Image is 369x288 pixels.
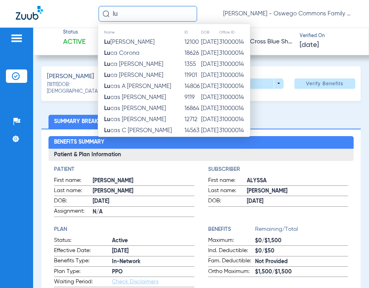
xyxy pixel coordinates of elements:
[219,48,250,59] td: 31000014
[208,225,255,236] app-breakdown-title: Benefits
[219,37,250,48] td: 31000014
[201,70,219,81] td: [DATE]
[201,37,219,48] td: [DATE]
[93,177,194,185] span: [PERSON_NAME]
[184,59,201,70] td: 1355
[219,103,250,114] td: 31000014
[201,114,219,125] td: [DATE]
[255,247,348,255] span: $0/$50
[48,115,121,129] li: Summary Breakdown
[219,125,250,136] td: 31000014
[219,92,250,103] td: 31000014
[54,197,93,206] span: DOB:
[104,61,163,67] span: ca [PERSON_NAME]
[54,247,112,256] span: Effective Date:
[104,83,110,89] strong: Lu
[54,187,93,196] span: Last name:
[201,92,219,103] td: [DATE]
[219,59,250,70] td: 31000014
[54,267,112,277] span: Plan Type:
[93,197,194,206] span: [DATE]
[10,34,23,43] img: hamburger-icon
[201,103,219,114] td: [DATE]
[255,258,348,266] span: Not Provided
[48,136,354,149] h2: Benefits Summary
[236,37,293,47] span: Blue Cross Blue Shield of [US_STATE]
[184,136,201,147] td: 2563
[294,79,355,89] button: Verify Benefits
[54,225,194,234] h4: Plan
[201,48,219,59] td: [DATE]
[47,82,122,95] span: (18111) DOB: [DEMOGRAPHIC_DATA]
[219,81,250,92] td: 31000014
[104,50,140,56] span: ca Corona
[112,247,194,255] span: [DATE]
[223,10,353,18] span: [PERSON_NAME] - Oswego Commons Family Dental
[54,278,112,287] span: Waiting Period:
[104,105,110,111] strong: Lu
[104,94,166,100] span: cas [PERSON_NAME]
[54,236,112,246] span: Status:
[208,267,255,277] span: Ortho Maximum:
[208,225,255,234] h4: Benefits
[104,105,166,111] span: cas [PERSON_NAME]
[104,39,110,45] strong: Lu
[184,81,201,92] td: 14806
[208,197,247,206] span: DOB:
[201,136,219,147] td: [DATE]
[184,37,201,48] td: 12100
[104,127,172,133] span: cas C [PERSON_NAME]
[99,6,197,22] input: Search for patients
[236,29,293,36] span: Payer
[104,116,110,122] strong: Lu
[104,116,166,122] span: cas [PERSON_NAME]
[184,92,201,103] td: 9119
[54,207,93,217] span: Assignment:
[208,247,255,256] span: Ind. Deductible:
[112,268,194,276] span: PPO
[104,50,110,56] strong: Lu
[184,103,201,114] td: 16864
[201,59,219,70] td: [DATE]
[112,237,194,245] span: Active
[54,165,194,174] h4: Patient
[47,72,94,82] span: [PERSON_NAME]
[104,127,110,133] strong: Lu
[98,28,184,37] th: Name
[16,6,43,20] img: Zuub Logo
[219,114,250,125] td: 31000014
[112,258,194,266] span: In-Network
[219,28,250,37] th: Office ID
[184,28,201,37] th: ID
[219,136,250,147] td: 31000014
[184,125,201,136] td: 14563
[247,187,348,195] span: [PERSON_NAME]
[184,70,201,81] td: 11901
[219,70,250,81] td: 31000014
[300,40,319,50] span: [DATE]
[208,165,348,174] h4: Subscriber
[184,48,201,59] td: 18626
[255,237,348,245] span: $0/$1,500
[63,37,86,47] span: Active
[255,225,348,236] span: Remaining/Total
[54,176,93,186] span: First name:
[184,114,201,125] td: 12712
[306,80,343,87] span: Verify Benefits
[63,29,86,36] span: Status
[247,177,348,185] span: ALYSSA
[255,268,348,276] span: $1,500/$1,500
[48,149,354,161] h3: Patient & Plan Information
[208,236,255,246] span: Maximum:
[208,257,255,266] span: Fam. Deductible:
[247,197,348,206] span: [DATE]
[208,176,247,186] span: First name:
[104,94,110,100] strong: Lu
[201,125,219,136] td: [DATE]
[104,61,110,67] strong: Lu
[102,10,110,17] img: Search Icon
[104,72,163,78] span: ca [PERSON_NAME]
